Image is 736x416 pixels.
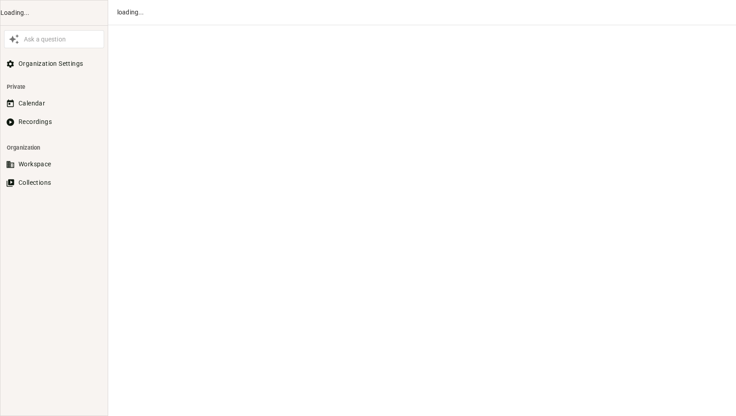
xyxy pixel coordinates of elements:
[6,32,22,47] button: Awesile Icon
[4,174,104,191] button: Collections
[0,8,108,18] div: Loading...
[22,35,102,44] div: Ask a question
[4,114,104,130] button: Recordings
[4,156,104,173] button: Workspace
[4,55,104,72] button: Organization Settings
[4,78,104,95] li: Private
[4,95,104,112] button: Calendar
[4,139,104,156] li: Organization
[117,8,722,17] div: loading...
